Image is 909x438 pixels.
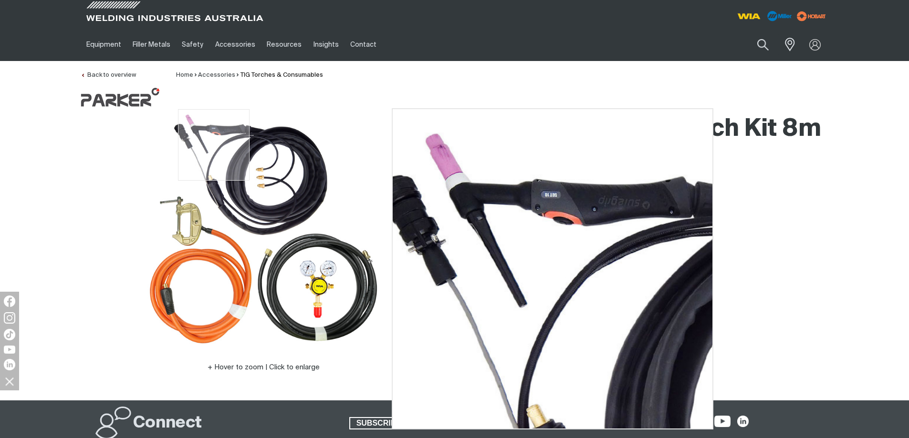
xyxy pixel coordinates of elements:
a: Equipment [81,28,127,61]
img: hide socials [1,373,18,389]
a: Contact [345,28,382,61]
span: SALES & SUPPORT [470,417,554,429]
a: SALES & SUPPORT [469,417,555,429]
input: Product name or item number... [734,33,779,56]
img: LinkedIn [4,359,15,370]
img: miller [794,9,829,23]
a: Accessories [209,28,261,61]
a: Resources [261,28,307,61]
span: KIT0008 [502,195,533,203]
a: Back to overview of TIG Torches & Consumables [81,72,136,78]
img: Water Cooled TIG Torch Kit 8m - Dynasty / Maxstar [145,109,383,347]
img: TikTok [4,329,15,340]
h1: Water Cooled TIG Torch Kit 8m - Dynasty / Maxstar [462,114,829,176]
a: Insights [307,28,344,61]
a: Accessories [198,72,235,78]
nav: Breadcrumb [176,71,323,80]
img: YouTube [4,346,15,354]
img: Instagram [4,312,15,324]
img: Facebook [4,295,15,307]
span: WHERE TO BUY [479,224,551,239]
a: Home [176,72,193,78]
a: TIG Torches & Consumables [240,72,323,78]
h2: Connect [133,413,202,434]
button: Hover to zoom | Click to enlarge [202,362,325,373]
a: Safety [176,28,209,61]
a: SUBSCRIBE TO UPDATES [349,417,459,429]
a: WHERE TO BUY [462,223,552,240]
a: Filler Metals [127,28,176,61]
button: Search products [747,33,779,56]
span: Rating: {0} [462,262,509,269]
span: Item No. [462,194,501,205]
span: SUBSCRIBE TO UPDATES [350,417,458,429]
nav: Main [81,28,642,61]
